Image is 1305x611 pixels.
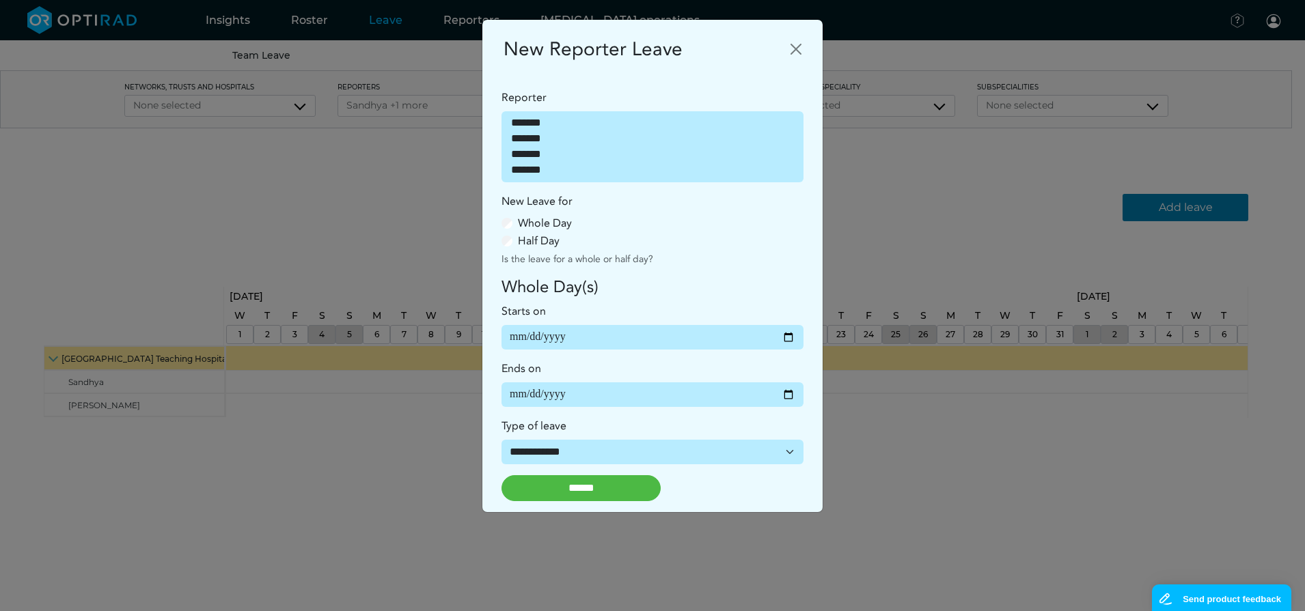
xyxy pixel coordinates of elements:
h4: Whole Day(s) [493,278,812,298]
label: Starts on [502,303,546,319]
label: New Leave for [502,193,573,210]
label: Reporter [502,89,547,106]
label: Half Day [518,233,560,249]
button: Close [785,38,807,60]
h5: New Reporter Leave [504,35,683,63]
small: Is the leave for a whole or half day? [502,253,653,266]
label: Whole Day [518,215,572,231]
label: Ends on [502,360,541,377]
label: Type of leave [502,418,566,434]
